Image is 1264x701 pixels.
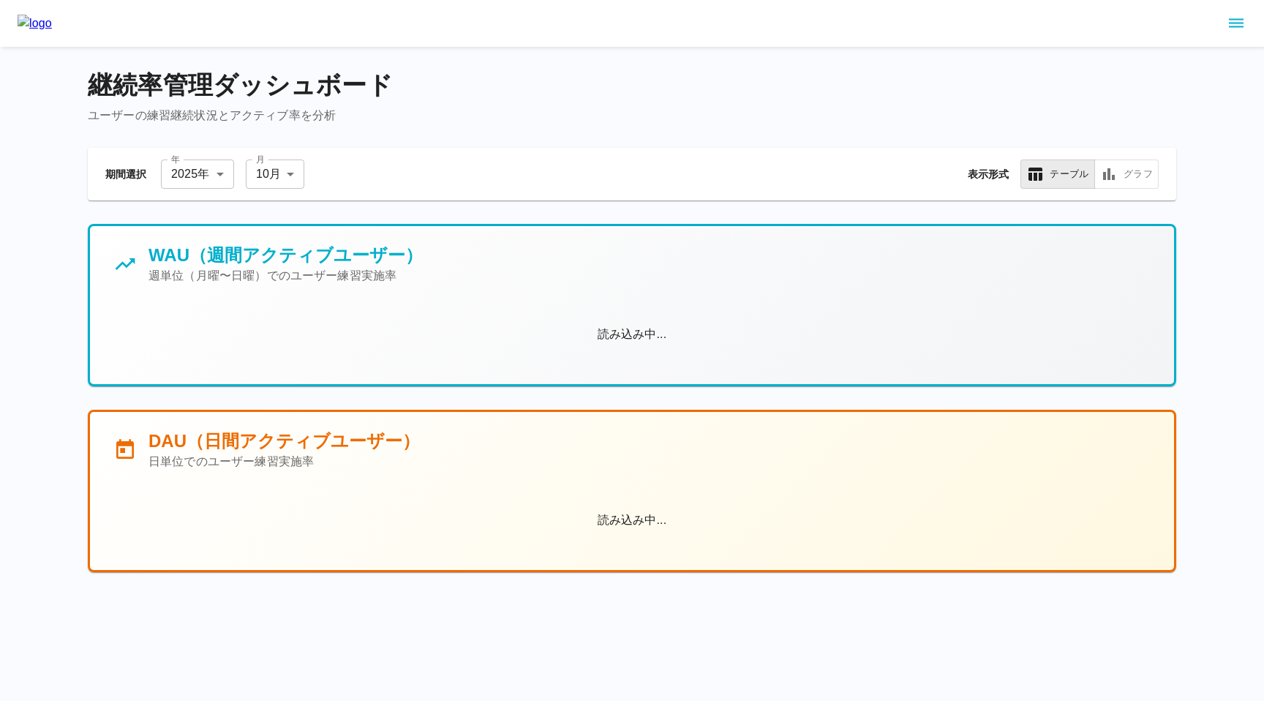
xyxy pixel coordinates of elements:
h5: DAU（日間アクティブユーザー） [148,430,420,453]
button: グラフ表示 [1094,160,1159,189]
label: 月 [256,153,265,165]
p: 週単位（月曜〜日曜）でのユーザー練習実施率 [148,267,423,285]
h5: WAU（週間アクティブユーザー） [148,244,423,267]
p: 期間選択 [105,167,149,181]
img: logo [18,15,52,32]
h4: 継続率管理ダッシュボード [88,70,1176,101]
p: 読み込み中... [113,511,1151,529]
button: テーブル表示 [1020,160,1095,189]
p: ユーザーの練習継続状況とアクティブ率を分析 [88,107,1176,124]
p: 読み込み中... [113,326,1151,343]
button: sidemenu [1224,11,1249,36]
div: 2025年 [161,160,234,189]
p: 日単位でのユーザー練習実施率 [148,453,420,471]
p: 表示形式 [968,167,1009,181]
label: 年 [171,153,180,165]
div: 表示形式 [1020,160,1159,189]
div: 10月 [246,160,304,189]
